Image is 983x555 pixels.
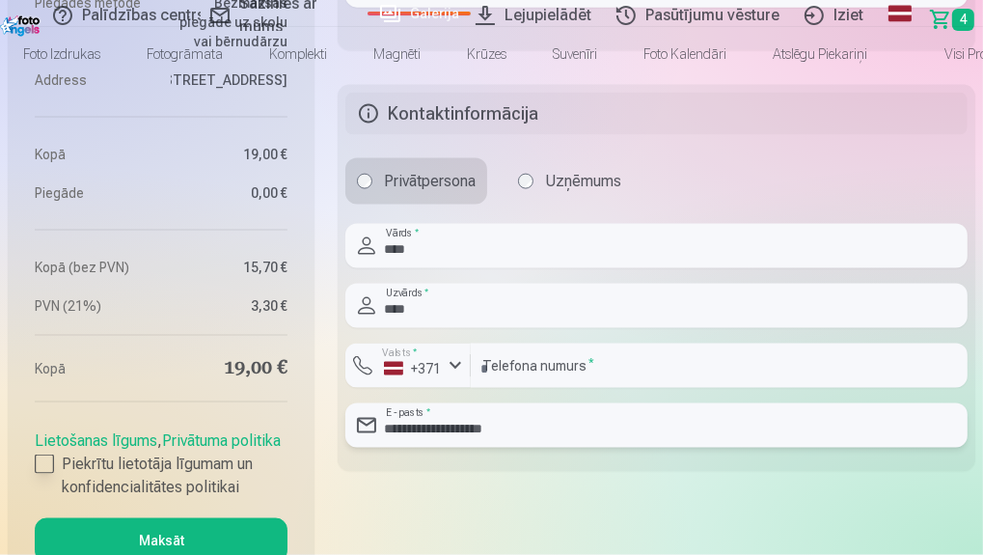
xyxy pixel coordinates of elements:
label: Piekrītu lietotāja līgumam un konfidencialitātes politikai [35,453,287,499]
input: Uzņēmums [518,174,533,189]
dt: Kopā [35,355,151,382]
dd: 3,30 € [171,296,287,316]
a: Atslēgu piekariņi [750,27,890,81]
a: Suvenīri [530,27,620,81]
button: Valsts*+371 [345,344,471,388]
a: Grozs4 [921,4,983,35]
a: Magnēti [350,27,444,81]
label: Valsts [376,347,423,361]
a: Privātuma politika [162,431,281,450]
h5: Kontaktinformācija [345,93,968,135]
dd: 19,00 € [171,355,287,382]
a: Foto kalendāri [620,27,750,81]
dt: Kopā (bez PVN) [35,258,151,277]
dt: Kopā [35,145,151,164]
div: , [35,422,287,499]
div: +371 [384,359,442,378]
dt: PVN (21%) [35,296,151,316]
a: Galerija [368,12,471,15]
a: Fotogrāmata [123,27,246,81]
a: Krūzes [444,27,530,81]
label: Uzņēmums [506,158,633,205]
dd: 0,00 € [171,183,287,203]
a: Lietošanas līgums [35,431,157,450]
input: Privātpersona [357,174,372,189]
dd: 19,00 € [171,145,287,164]
dt: Piegāde [35,183,151,203]
dd: 15,70 € [171,258,287,277]
span: 4 [952,9,974,31]
label: Privātpersona [345,158,487,205]
a: Komplekti [246,27,350,81]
